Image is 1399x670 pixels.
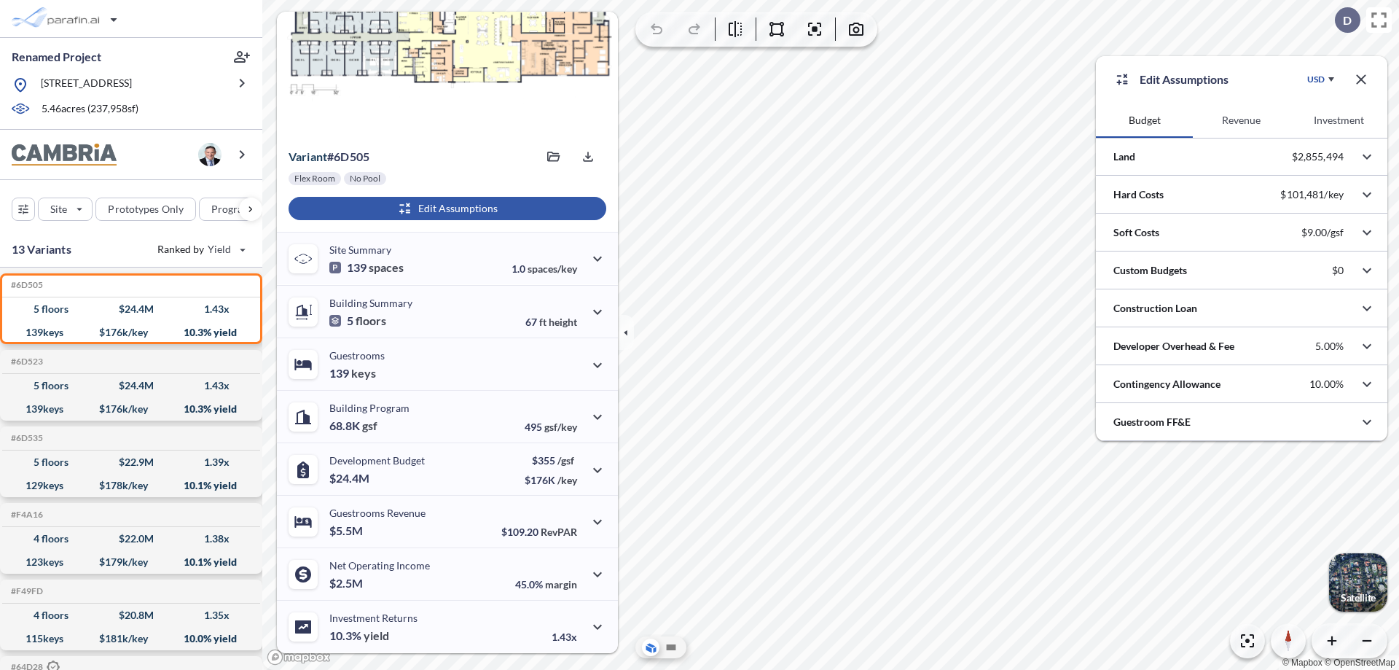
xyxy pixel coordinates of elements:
[329,507,426,519] p: Guestrooms Revenue
[294,173,335,184] p: Flex Room
[545,578,577,591] span: margin
[528,262,577,275] span: spaces/key
[364,628,389,643] span: yield
[50,202,67,217] p: Site
[329,366,376,381] p: 139
[356,313,386,328] span: floors
[8,433,43,443] h5: Click to copy the code
[41,76,132,94] p: [STREET_ADDRESS]
[329,402,409,414] p: Building Program
[329,349,385,362] p: Guestrooms
[198,143,222,166] img: user logo
[329,612,418,624] p: Investment Returns
[525,421,577,433] p: 495
[1341,592,1376,604] p: Satellite
[329,454,425,467] p: Development Budget
[1329,553,1387,612] img: Switcher Image
[1343,14,1352,27] p: D
[38,198,93,221] button: Site
[1113,339,1234,354] p: Developer Overhead & Fee
[1113,263,1187,278] p: Custom Budgets
[1292,150,1344,163] p: $2,855,494
[42,101,138,117] p: 5.46 acres ( 237,958 sf)
[329,313,386,328] p: 5
[208,242,232,257] span: Yield
[329,576,365,591] p: $2.5M
[369,260,404,275] span: spaces
[552,631,577,643] p: 1.43x
[289,149,369,164] p: # 6d505
[329,471,372,486] p: $24.4M
[515,578,577,591] p: 45.0%
[329,244,391,256] p: Site Summary
[289,197,606,220] button: Edit Assumptions
[329,260,404,275] p: 139
[525,474,577,486] p: $176K
[1113,415,1191,429] p: Guestroom FF&E
[541,526,577,538] span: RevPAR
[329,297,412,309] p: Building Summary
[525,454,577,467] p: $355
[1113,187,1164,202] p: Hard Costs
[512,262,577,275] p: 1.0
[211,202,252,217] p: Program
[12,49,101,65] p: Renamed Project
[199,198,278,221] button: Program
[8,357,43,367] h5: Click to copy the code
[1113,149,1135,164] p: Land
[1307,74,1325,85] div: USD
[329,523,365,538] p: $5.5M
[329,559,430,572] p: Net Operating Income
[501,526,577,538] p: $109.20
[350,173,380,184] p: No Pool
[8,280,43,290] h5: Click to copy the code
[1329,553,1387,612] button: Switcher ImageSatellite
[1325,658,1395,668] a: OpenStreetMap
[1193,103,1290,138] button: Revenue
[289,149,327,163] span: Variant
[12,144,117,166] img: BrandImage
[146,238,255,261] button: Ranked by Yield
[95,198,196,221] button: Prototypes Only
[525,316,577,328] p: 67
[1096,103,1193,138] button: Budget
[362,418,377,433] span: gsf
[1113,377,1220,392] p: Contingency Allowance
[1290,103,1387,138] button: Investment
[12,241,71,258] p: 13 Variants
[557,454,574,467] span: /gsf
[1280,188,1344,201] p: $101,481/key
[1301,226,1344,239] p: $9.00/gsf
[267,649,331,666] a: Mapbox homepage
[549,316,577,328] span: height
[662,639,680,656] button: Site Plan
[544,421,577,433] span: gsf/key
[8,510,43,520] h5: Click to copy the code
[8,586,43,596] h5: Click to copy the code
[1282,658,1322,668] a: Mapbox
[1140,71,1228,88] p: Edit Assumptions
[642,639,659,656] button: Aerial View
[329,418,377,433] p: 68.8K
[1309,378,1344,391] p: 10.00%
[1315,340,1344,353] p: 5.00%
[557,474,577,486] span: /key
[1332,264,1344,277] p: $0
[1113,301,1197,316] p: Construction Loan
[1113,225,1159,240] p: Soft Costs
[108,202,184,217] p: Prototypes Only
[351,366,376,381] span: keys
[539,316,546,328] span: ft
[329,628,389,643] p: 10.3%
